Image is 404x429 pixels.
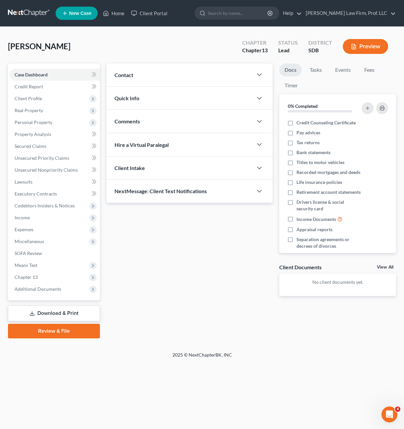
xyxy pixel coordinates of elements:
[242,47,268,54] div: Chapter
[9,140,100,152] a: Secured Claims
[296,216,336,223] span: Income Documents
[15,119,52,125] span: Personal Property
[15,131,51,137] span: Property Analysis
[296,179,342,186] span: Life insurance policies
[15,203,75,208] span: Codebtors Insiders & Notices
[343,39,388,54] button: Preview
[308,47,332,54] div: SDB
[302,7,396,19] a: [PERSON_NAME] Law Firm, Prof. LLC
[278,39,298,47] div: Status
[304,64,327,76] a: Tasks
[15,84,43,89] span: Credit Report
[296,119,356,126] span: Credit Counseling Certificate
[296,226,333,233] span: Appraisal reports
[14,352,391,364] div: 2025 © NextChapterBK, INC
[288,103,318,109] strong: 0% Completed
[9,69,100,81] a: Case Dashboard
[114,142,169,148] span: Hire a Virtual Paralegal
[69,11,91,16] span: New Case
[15,191,57,196] span: Executory Contracts
[8,306,100,321] a: Download & Print
[330,64,356,76] a: Events
[128,7,171,19] a: Client Portal
[278,47,298,54] div: Lead
[15,155,69,161] span: Unsecured Priority Claims
[9,164,100,176] a: Unsecured Nonpriority Claims
[296,129,320,136] span: Pay advices
[9,188,100,200] a: Executory Contracts
[296,149,331,156] span: Bank statements
[279,264,322,271] div: Client Documents
[100,7,128,19] a: Home
[15,179,32,185] span: Lawsuits
[308,39,332,47] div: District
[296,189,361,195] span: Retirement account statements
[395,407,400,412] span: 4
[114,95,139,101] span: Quick Info
[15,107,43,113] span: Real Property
[15,143,46,149] span: Secured Claims
[15,215,30,220] span: Income
[9,247,100,259] a: SOFA Review
[114,165,145,171] span: Client Intake
[114,72,133,78] span: Contact
[8,324,100,338] a: Review & File
[15,274,38,280] span: Chapter 13
[114,118,140,124] span: Comments
[9,128,100,140] a: Property Analysis
[114,188,207,194] span: NextMessage: Client Text Notifications
[382,407,397,422] iframe: Intercom live chat
[296,236,361,249] span: Separation agreements or decrees of divorces
[377,265,393,270] a: View All
[208,7,268,19] input: Search by name...
[8,41,70,51] span: [PERSON_NAME]
[15,262,37,268] span: Means Test
[15,238,44,244] span: Miscellaneous
[279,79,303,92] a: Timer
[9,152,100,164] a: Unsecured Priority Claims
[15,96,42,101] span: Client Profile
[280,7,302,19] a: Help
[285,279,391,285] p: No client documents yet.
[9,176,100,188] a: Lawsuits
[359,64,380,76] a: Fees
[296,169,360,176] span: Recorded mortgages and deeds
[262,47,268,53] span: 13
[296,159,344,166] span: Titles to motor vehicles
[15,167,78,173] span: Unsecured Nonpriority Claims
[296,199,361,212] span: Drivers license & social security card
[242,39,268,47] div: Chapter
[9,81,100,93] a: Credit Report
[296,139,320,146] span: Tax returns
[15,286,61,292] span: Additional Documents
[15,72,48,77] span: Case Dashboard
[279,64,302,76] a: Docs
[15,250,42,256] span: SOFA Review
[15,227,33,232] span: Expenses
